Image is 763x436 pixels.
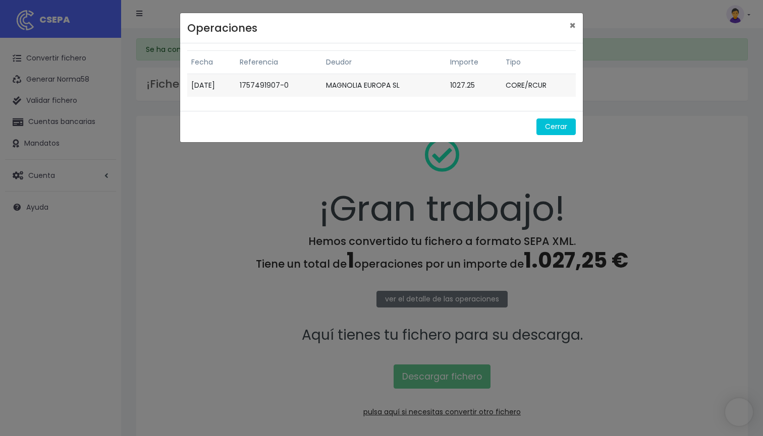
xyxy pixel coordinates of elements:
[562,13,583,38] button: Close
[446,51,501,74] th: Importe
[569,18,576,33] span: ×
[236,74,322,97] td: 1757491907-0
[536,118,576,135] button: Cerrar
[187,20,257,36] h4: Operaciones
[502,51,576,74] th: Tipo
[446,74,501,97] td: 1027.25
[236,51,322,74] th: Referencia
[322,74,446,97] td: MAGNOLIA EUROPA SL
[322,51,446,74] th: Deudor
[187,51,236,74] th: Fecha
[187,74,236,97] td: [DATE]
[502,74,576,97] td: CORE/RCUR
